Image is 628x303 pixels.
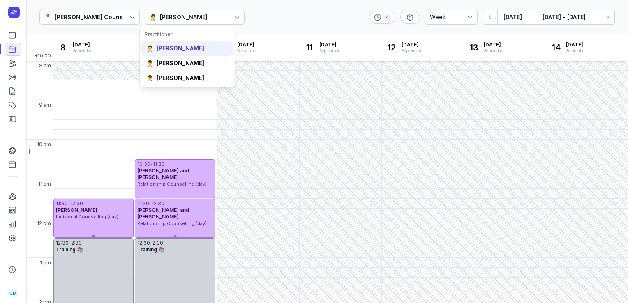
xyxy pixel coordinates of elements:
div: September [319,48,339,54]
button: [DATE] [497,10,528,25]
span: 8 am [39,62,51,69]
div: September [566,48,586,54]
div: - [69,240,71,246]
span: Training 📚 [137,246,164,252]
div: [PERSON_NAME] Counselling [55,12,139,22]
div: 12 [385,41,398,54]
div: 👨‍⚕️ [146,74,153,82]
span: +10:00 [35,53,53,61]
div: - [68,200,70,207]
div: [PERSON_NAME] [157,74,204,82]
span: Individual Counselling (day) [56,214,118,220]
div: - [150,240,152,246]
div: 11:30 [153,161,165,168]
div: 2:30 [71,240,82,246]
button: [DATE] - [DATE] [528,10,600,25]
div: 12:30 [152,200,164,207]
span: [DATE] [402,41,422,48]
span: [DATE] [319,41,339,48]
div: 👨‍⚕️ [146,59,153,67]
div: 11:30 [56,200,68,207]
span: [PERSON_NAME] and [PERSON_NAME] [137,207,189,220]
div: September [73,48,93,54]
div: 4 [384,14,391,21]
span: [PERSON_NAME] [56,207,97,213]
div: [PERSON_NAME] [157,59,204,67]
span: CM [9,288,17,298]
div: 13 [467,41,480,54]
div: 12:30 [70,200,83,207]
span: Relationship Counselling (day) [137,181,207,187]
div: 8 [56,41,69,54]
span: 10 am [37,141,51,148]
div: 12:30 [56,240,69,246]
div: 11 [303,41,316,54]
div: September [484,48,504,54]
span: [DATE] [73,41,93,48]
span: [DATE] [237,41,257,48]
div: [PERSON_NAME] [157,44,204,53]
div: September [237,48,257,54]
span: 12 pm [37,220,51,227]
span: 1 pm [40,259,51,266]
div: 2:30 [152,240,163,246]
div: Practitioner [145,31,230,38]
div: 📍 [44,12,51,22]
span: [DATE] [566,41,586,48]
span: Training 📚 [56,246,83,252]
span: [PERSON_NAME] and [PERSON_NAME] [137,168,189,180]
span: 9 am [39,102,51,108]
span: [DATE] [484,41,504,48]
div: - [150,161,153,168]
div: September [402,48,422,54]
span: 11 am [38,181,51,187]
div: - [149,200,152,207]
span: Relationship Counselling (day) [137,220,207,226]
div: [PERSON_NAME] [160,12,208,22]
div: 11:30 [137,200,149,207]
div: 9 [139,41,152,54]
div: 👨‍⚕️ [150,12,157,22]
div: 14 [549,41,563,54]
div: 👨‍⚕️ [146,44,153,53]
div: 12:30 [137,240,150,246]
div: 10:30 [137,161,150,168]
